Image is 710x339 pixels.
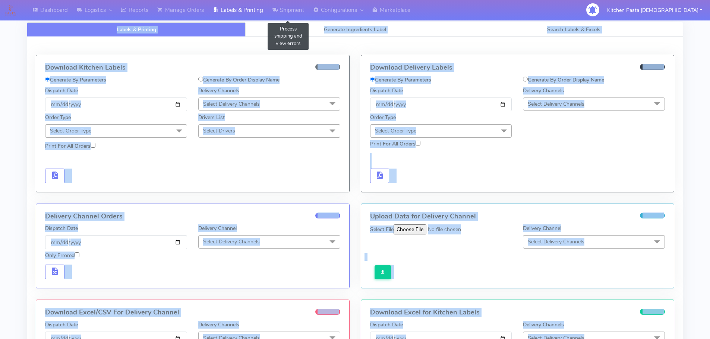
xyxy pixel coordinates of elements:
span: Generate Ingredients Label [324,26,386,33]
label: Delivery Channels [198,87,239,95]
label: Generate By Order Display Name [523,76,604,84]
label: Order Type [45,113,71,121]
label: Delivery Channels [523,87,564,95]
label: Delivery Channels [198,321,239,329]
label: Generate By Parameters [45,76,106,84]
span: Select Delivery Channels [203,238,260,245]
input: Print For All Orders [416,141,420,145]
label: Print For All Orders [370,140,420,148]
label: Delivery Channels [523,321,564,329]
button: Kitchen Pasta [DEMOGRAPHIC_DATA] [602,3,708,18]
h4: Delivery Channel Orders [45,213,340,220]
h4: Upload Data for Delivery Channel [370,213,665,220]
span: Select Delivery Channels [203,100,260,108]
h4: Download Delivery Labels [370,64,665,71]
label: Only Errored [45,252,79,259]
h4: Download Excel for Kitchen Labels [370,309,665,316]
input: Generate By Parameters [370,77,375,81]
span: Select Delivery Channels [528,238,584,245]
h4: Download Kitchen Labels [45,64,340,71]
ul: Tabs [27,22,683,37]
h4: Download Excel/CSV For Delivery Channel [45,309,340,316]
label: Print For All Orders [45,142,95,150]
label: Drivers List [198,113,225,121]
input: Generate By Order Display Name [523,77,528,81]
span: Select Drivers [203,127,235,134]
input: Generate By Parameters [45,77,50,81]
input: Print For All Orders [91,143,95,148]
label: Dispatch Date [45,224,78,232]
span: Labels & Printing [117,26,156,33]
label: Dispatch Date [45,321,78,329]
label: Delivery Channel [198,224,237,232]
label: Generate By Order Display Name [198,76,280,84]
label: Generate By Parameters [370,76,431,84]
label: Dispatch Date [370,321,403,329]
input: Only Errored [75,252,79,257]
label: Select File [370,226,394,233]
label: Dispatch Date [45,87,78,95]
label: Dispatch Date [370,87,403,95]
input: Generate By Order Display Name [198,77,203,81]
span: Search Labels & Excels [547,26,600,33]
label: Delivery Channel [523,224,561,232]
label: Order Type [370,113,396,121]
span: Select Order Type [375,127,416,134]
span: Select Delivery Channels [528,100,584,108]
span: Select Order Type [50,127,91,134]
